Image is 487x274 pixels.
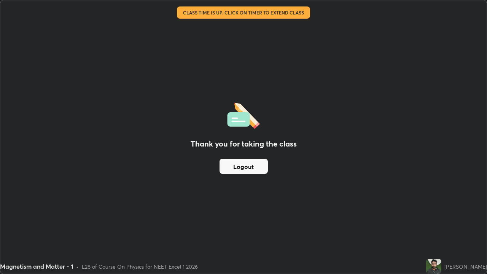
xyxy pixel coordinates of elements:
[191,138,297,150] h2: Thank you for taking the class
[76,263,79,271] div: •
[227,100,260,129] img: offlineFeedback.1438e8b3.svg
[426,259,441,274] img: f126b9e1133842c0a7d50631c43ebeec.jpg
[220,159,268,174] button: Logout
[444,263,487,271] div: [PERSON_NAME]
[82,263,198,271] div: L26 of Course On Physics for NEET Excel 1 2026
